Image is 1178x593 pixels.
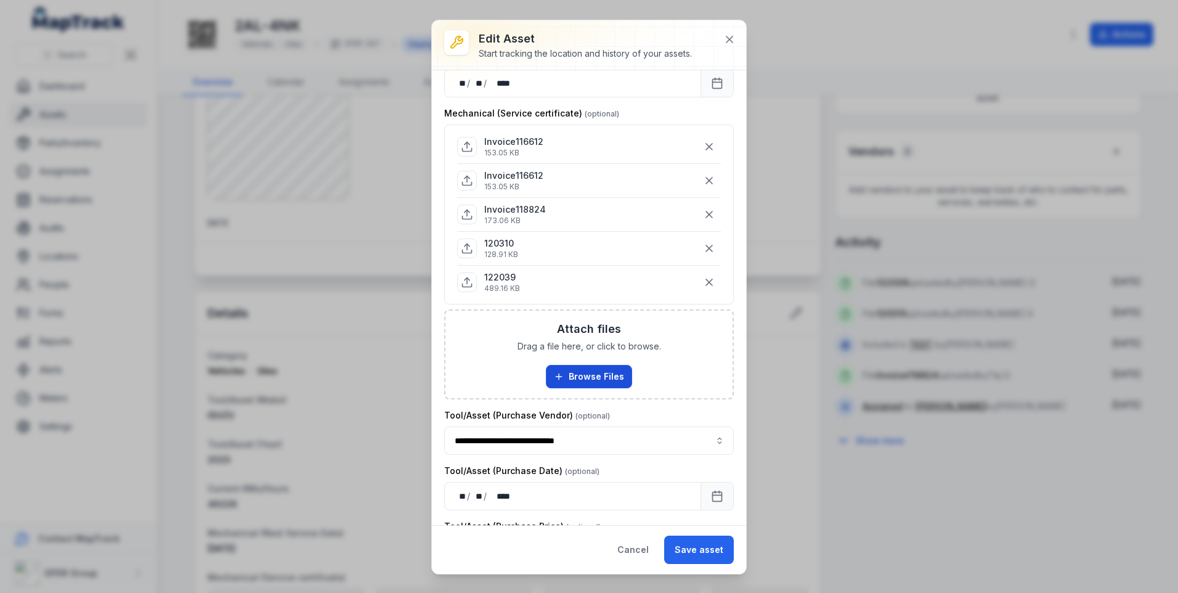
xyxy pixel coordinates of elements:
div: day, [455,77,467,89]
p: 153.05 KB [484,148,543,158]
div: day, [455,490,467,502]
div: month, [471,77,484,89]
label: Mechanical (Service certificate) [444,107,619,120]
p: Invoice118824 [484,203,546,216]
div: / [467,77,471,89]
div: / [484,490,488,502]
button: Cancel [607,536,659,564]
div: / [484,77,488,89]
div: / [467,490,471,502]
h3: Attach files [557,321,621,338]
input: asset-edit:cf[d0ee9ba2-f80e-448f-827c-fcb9754ba333]-label [444,427,734,455]
label: Tool/Asset (Purchase Vendor) [444,409,610,422]
label: Tool/Asset (Purchase Date) [444,465,599,477]
p: 120310 [484,237,518,250]
div: year, [488,77,511,89]
button: Calendar [701,69,734,97]
button: Browse Files [546,365,632,388]
p: Invoice116612 [484,136,543,148]
p: Invoice116612 [484,170,543,182]
p: 489.16 KB [484,284,520,293]
p: 122039 [484,271,520,284]
label: Tool/Asset (Purchase Price) [444,520,601,533]
p: 153.05 KB [484,182,543,192]
div: year, [488,490,511,502]
div: Start tracking the location and history of your assets. [479,47,692,60]
button: Save asset [664,536,734,564]
h3: Edit asset [479,30,692,47]
p: 128.91 KB [484,250,518,260]
p: 173.06 KB [484,216,546,226]
div: month, [471,490,484,502]
button: Calendar [701,482,734,510]
span: Drag a file here, or click to browse. [518,340,661,353]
